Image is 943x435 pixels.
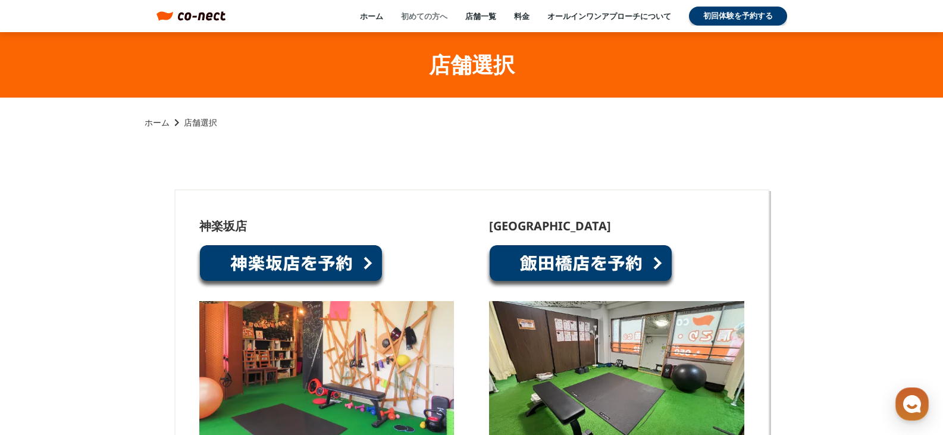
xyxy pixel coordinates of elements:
a: 初回体験を予約する [689,7,787,26]
p: [GEOGRAPHIC_DATA] [489,220,611,232]
a: ホーム [360,11,383,21]
a: ホーム [4,336,79,366]
a: チャット [79,336,153,366]
a: 初めての方へ [401,11,447,21]
i: keyboard_arrow_right [170,115,184,130]
span: 設定 [184,354,198,364]
h1: 店舗選択 [429,50,515,80]
a: 設定 [153,336,228,366]
span: ホーム [30,354,52,364]
p: 店舗選択 [184,117,217,129]
span: チャット [102,355,130,364]
a: 料金 [514,11,530,21]
a: ホーム [145,117,170,129]
p: 神楽坂店 [199,220,247,232]
a: オールインワンアプローチについて [547,11,671,21]
a: 店舗一覧 [465,11,496,21]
